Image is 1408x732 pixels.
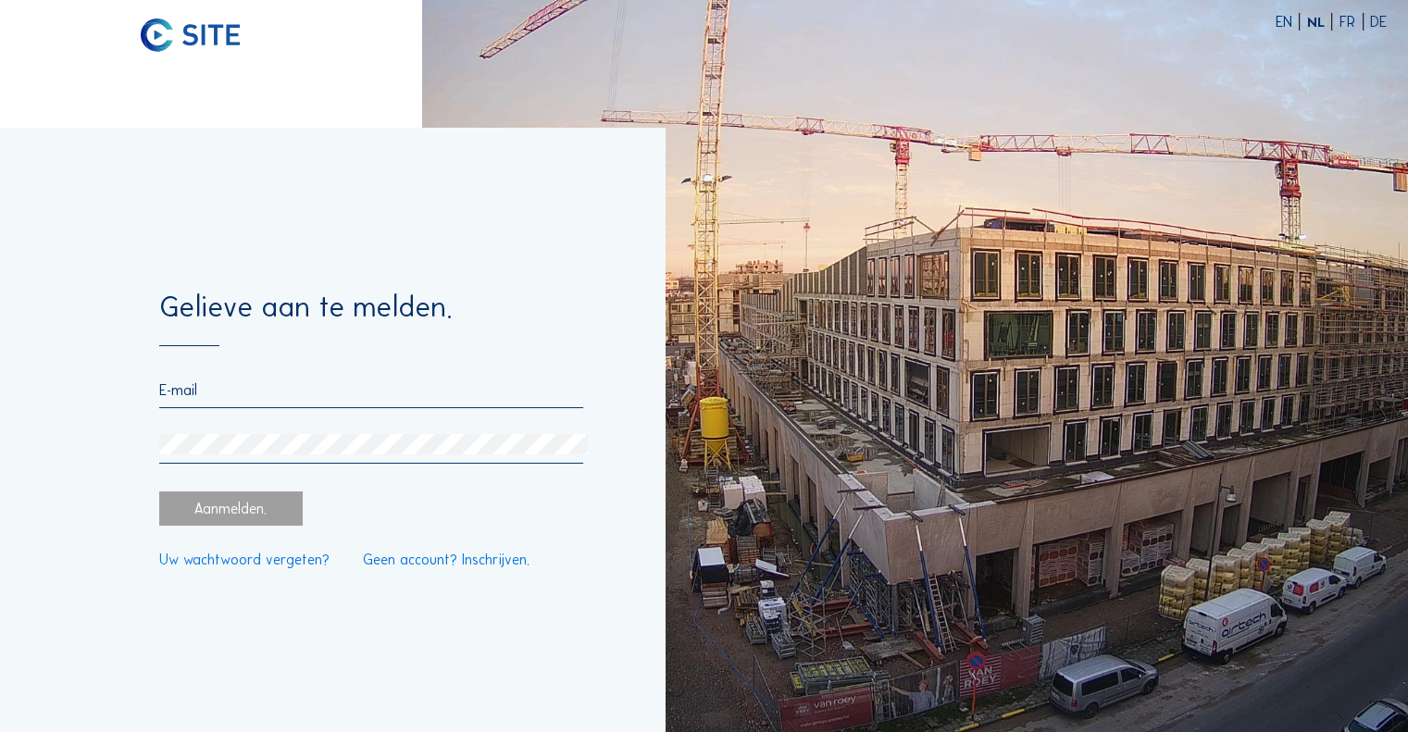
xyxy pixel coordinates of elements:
a: Geen account? Inschrijven. [363,552,530,566]
input: E-mail [159,381,584,399]
div: EN [1276,15,1301,29]
img: C-SITE logo [141,19,239,52]
div: Gelieve aan te melden. [159,293,584,345]
a: Uw wachtwoord vergeten? [159,552,330,566]
div: DE [1370,15,1387,29]
div: FR [1339,15,1364,29]
div: Aanmelden. [159,491,303,526]
div: NL [1307,15,1333,29]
